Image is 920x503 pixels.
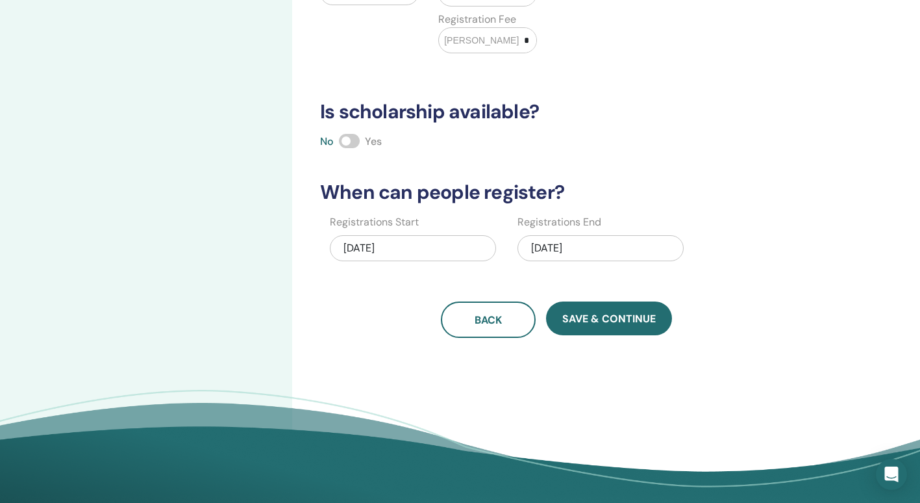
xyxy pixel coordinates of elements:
[320,135,334,148] span: No
[365,135,382,148] span: Yes
[312,100,801,123] h3: Is scholarship available?
[546,302,672,335] button: Save & Continue
[876,459,907,490] div: Open Intercom Messenger
[441,302,536,338] button: Back
[562,312,656,326] span: Save & Continue
[475,313,502,327] span: Back
[444,34,519,47] span: [PERSON_NAME]
[330,235,496,261] div: [DATE]
[517,235,684,261] div: [DATE]
[517,214,601,230] label: Registrations End
[312,181,801,204] h3: When can people register?
[438,12,516,27] label: Registration Fee
[330,214,419,230] label: Registrations Start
